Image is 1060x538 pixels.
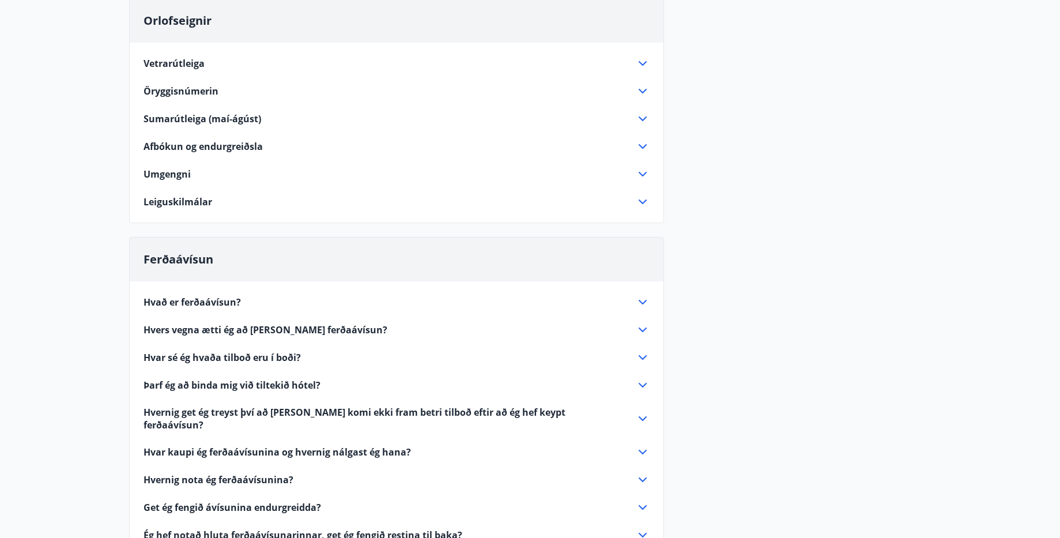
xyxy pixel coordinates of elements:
span: Hvers vegna ætti ég að [PERSON_NAME] ferðaávísun? [144,323,387,336]
span: Öryggisnúmerin [144,85,218,97]
div: Hvar kaupi ég ferðaávísunina og hvernig nálgast ég hana? [144,445,650,459]
span: Hvar sé ég hvaða tilboð eru í boði? [144,351,301,364]
span: Orlofseignir [144,13,212,28]
div: Leiguskilmálar [144,195,650,209]
div: Vetrarútleiga [144,57,650,70]
span: Hvar kaupi ég ferðaávísunina og hvernig nálgast ég hana? [144,446,411,458]
div: Þarf ég að binda mig við tiltekið hótel? [144,378,650,392]
div: Get ég fengið ávísunina endurgreidda? [144,501,650,514]
span: Þarf ég að binda mig við tiltekið hótel? [144,379,320,392]
span: Leiguskilmálar [144,195,212,208]
span: Get ég fengið ávísunina endurgreidda? [144,501,321,514]
div: Hvernig get ég treyst því að [PERSON_NAME] komi ekki fram betri tilboð eftir að ég hef keypt ferð... [144,406,650,431]
span: Afbókun og endurgreiðsla [144,140,263,153]
div: Umgengni [144,167,650,181]
div: Hvernig nota ég ferðaávísunina? [144,473,650,487]
span: Hvernig get ég treyst því að [PERSON_NAME] komi ekki fram betri tilboð eftir að ég hef keypt ferð... [144,406,622,431]
span: Umgengni [144,168,191,180]
span: Vetrarútleiga [144,57,205,70]
div: Hvað er ferðaávísun? [144,295,650,309]
div: Afbókun og endurgreiðsla [144,140,650,153]
div: Hvar sé ég hvaða tilboð eru í boði? [144,351,650,364]
span: Hvernig nota ég ferðaávísunina? [144,473,293,486]
div: Öryggisnúmerin [144,84,650,98]
div: Hvers vegna ætti ég að [PERSON_NAME] ferðaávísun? [144,323,650,337]
div: Sumarútleiga (maí-ágúst) [144,112,650,126]
span: Hvað er ferðaávísun? [144,296,241,308]
span: Ferðaávísun [144,251,213,267]
span: Sumarútleiga (maí-ágúst) [144,112,261,125]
